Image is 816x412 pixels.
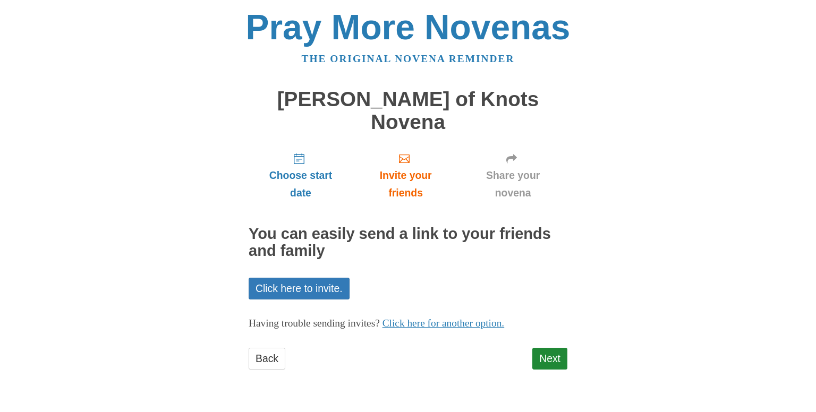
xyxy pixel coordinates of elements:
[249,88,567,133] h1: [PERSON_NAME] of Knots Novena
[469,167,557,202] span: Share your novena
[249,348,285,370] a: Back
[363,167,448,202] span: Invite your friends
[532,348,567,370] a: Next
[353,144,458,207] a: Invite your friends
[259,167,342,202] span: Choose start date
[249,144,353,207] a: Choose start date
[249,226,567,260] h2: You can easily send a link to your friends and family
[249,278,350,299] a: Click here to invite.
[382,317,505,329] a: Click here for another option.
[249,317,380,329] span: Having trouble sending invites?
[302,53,515,64] a: The original novena reminder
[246,7,571,47] a: Pray More Novenas
[458,144,567,207] a: Share your novena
